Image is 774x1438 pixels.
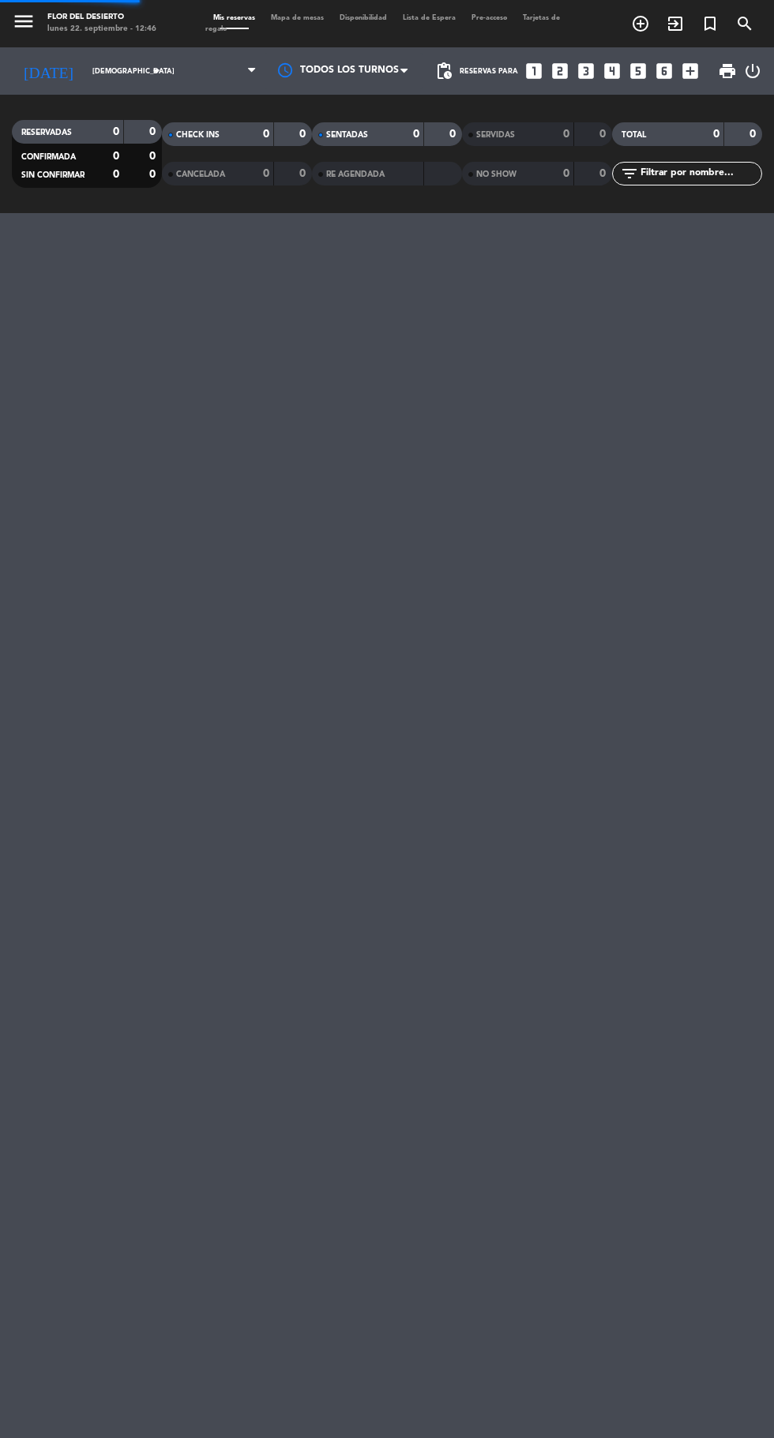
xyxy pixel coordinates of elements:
strong: 0 [413,129,419,140]
span: RE AGENDADA [326,170,385,178]
strong: 0 [563,129,569,140]
strong: 0 [563,168,569,179]
strong: 0 [299,168,309,179]
div: FLOR DEL DESIERTO [47,12,156,24]
i: filter_list [620,164,639,183]
i: looks_5 [628,61,648,81]
strong: 0 [713,129,720,140]
i: [DATE] [12,55,85,87]
span: CHECK INS [176,131,220,139]
span: SENTADAS [326,131,368,139]
i: menu [12,9,36,33]
strong: 0 [149,151,159,162]
div: lunes 22. septiembre - 12:46 [47,24,156,36]
i: looks_3 [576,61,596,81]
strong: 0 [750,129,759,140]
span: Pre-acceso [464,14,515,21]
span: Lista de Espera [395,14,464,21]
span: Disponibilidad [332,14,395,21]
i: search [735,14,754,33]
strong: 0 [299,129,309,140]
span: print [718,62,737,81]
span: CONFIRMADA [21,153,76,161]
span: CANCELADA [176,170,225,178]
i: exit_to_app [666,14,685,33]
i: power_settings_new [743,62,762,81]
span: SERVIDAS [476,131,515,139]
i: looks_6 [654,61,674,81]
strong: 0 [113,151,119,162]
strong: 0 [263,168,269,179]
strong: 0 [113,169,119,180]
i: looks_4 [602,61,622,81]
i: add_circle_outline [631,14,650,33]
span: pending_actions [434,62,453,81]
span: TOTAL [622,131,646,139]
strong: 0 [149,169,159,180]
i: turned_in_not [701,14,720,33]
span: Mis reservas [205,14,263,21]
strong: 0 [113,126,119,137]
input: Filtrar por nombre... [639,165,761,182]
strong: 0 [449,129,459,140]
i: looks_one [524,61,544,81]
span: NO SHOW [476,170,517,178]
i: looks_two [550,61,570,81]
span: Mapa de mesas [263,14,332,21]
span: Reservas para [460,67,518,76]
button: menu [12,9,36,37]
span: RESERVADAS [21,129,72,137]
strong: 0 [599,129,609,140]
strong: 0 [263,129,269,140]
div: LOG OUT [743,47,762,95]
strong: 0 [149,126,159,137]
i: arrow_drop_down [147,62,166,81]
span: SIN CONFIRMAR [21,171,85,179]
strong: 0 [599,168,609,179]
i: add_box [680,61,701,81]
